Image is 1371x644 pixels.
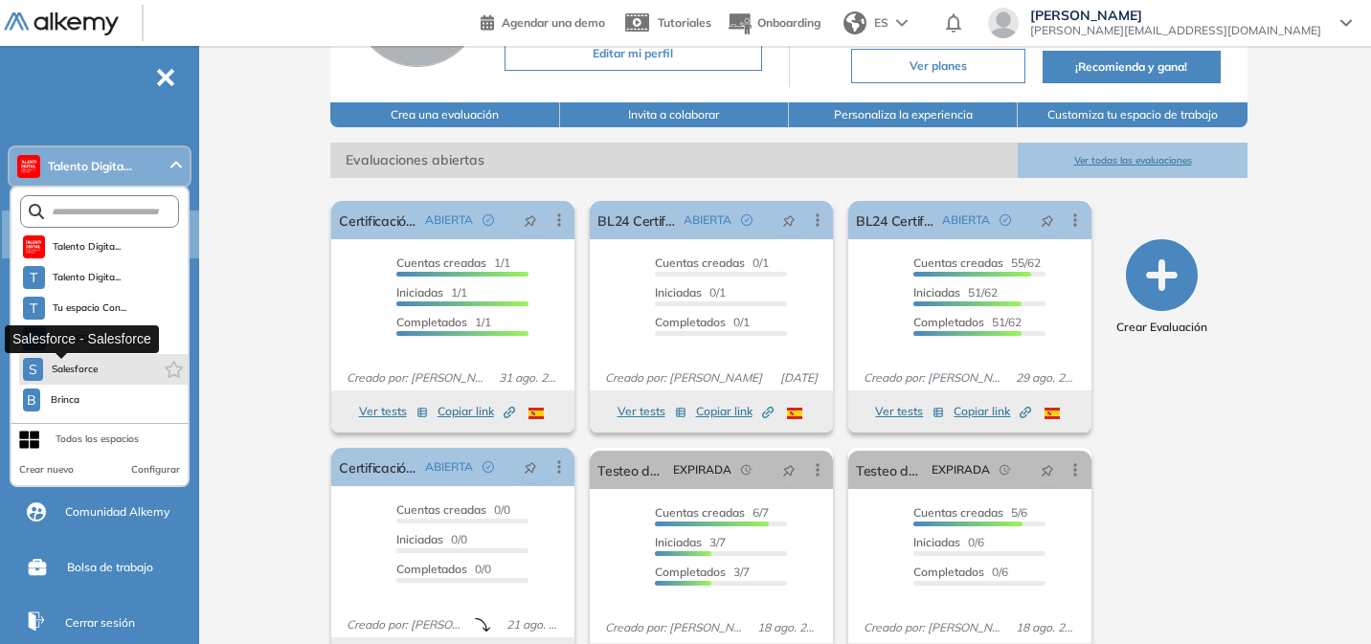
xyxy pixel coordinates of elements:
button: Ver planes [851,49,1025,83]
span: Creado por: [PERSON_NAME] [339,369,491,387]
span: 3/7 [655,565,750,579]
span: 51/62 [913,315,1022,329]
button: pushpin [509,452,551,482]
span: 0/6 [913,565,1008,579]
img: ESP [787,408,802,419]
span: B [27,392,36,408]
div: Salesforce - Salesforce [5,325,159,353]
button: Copiar link [696,400,774,423]
span: ABIERTA [425,211,473,229]
a: BL24 Certificación en Seguridad Cloud [856,201,934,239]
span: pushpin [782,212,796,228]
a: BL24 Certificación en Seguridad en Redes [597,201,676,239]
span: 0/1 [655,285,726,300]
span: Completados [913,565,984,579]
span: Talento Digita... [53,239,122,255]
span: Cuentas creadas [396,502,486,517]
a: Certificación Product Owner - Versión 2 [339,448,417,486]
span: Onboarding [757,15,820,30]
span: 1/1 [396,285,467,300]
span: 0/1 [655,315,750,329]
button: pushpin [509,205,551,235]
a: Testeo de Ingeniería de Datos - Certificación [597,451,665,489]
span: Copiar link [954,403,1031,420]
img: ESP [528,408,544,419]
button: Ver tests [875,400,944,423]
button: Crear nuevo [19,462,74,477]
iframe: Chat Widget [1026,422,1371,644]
span: 0/0 [396,532,467,546]
span: 18 ago. 2025 [1008,619,1084,636]
span: EXPIRADA [932,461,990,478]
span: Agendar una demo [502,15,605,30]
span: Completados [655,565,726,579]
button: ¡Recomienda y gana! [1043,51,1221,83]
a: Certificación DevOps v2 [339,201,417,239]
span: Iniciadas [396,285,443,300]
span: [PERSON_NAME] [1030,8,1321,23]
span: check-circle [483,214,494,226]
span: Copiar link [696,403,774,420]
button: Crear Evaluación [1116,239,1207,336]
button: Copiar link [438,400,515,423]
span: [DATE] [773,369,825,387]
button: Editar mi perfil [505,36,761,71]
span: pushpin [1041,212,1054,228]
button: Invita a colaborar [560,102,789,127]
span: Completados [913,315,984,329]
button: Personaliza la experiencia [789,102,1018,127]
span: Creado por: [PERSON_NAME] [856,619,1008,636]
span: Cerrar sesión [65,614,135,632]
span: Iniciadas [655,285,702,300]
div: Widget de chat [1026,422,1371,644]
button: pushpin [768,205,810,235]
span: 5/6 [913,505,1027,520]
button: pushpin [1026,205,1068,235]
span: T [30,300,37,316]
span: Cuentas creadas [655,505,745,520]
span: Iniciadas [655,535,702,549]
button: Ver tests [359,400,428,423]
a: Agendar una demo [481,10,605,33]
span: Talento Digita... [53,270,122,285]
div: Todos los espacios [56,432,139,447]
span: EXPIRADA [673,461,731,478]
button: Copiar link [954,400,1031,423]
button: Crea una evaluación [330,102,559,127]
img: https://assets.alkemy.org/workspaces/620/d203e0be-08f6-444b-9eae-a92d815a506f.png [21,159,36,174]
span: Comunidad Alkemy [65,503,169,521]
span: field-time [741,464,753,476]
span: 0/6 [913,535,984,549]
span: Tu espacio Con... [53,300,127,316]
span: 29 ago. 2025 [1008,369,1084,387]
span: pushpin [524,212,537,228]
span: Evaluaciones abiertas [330,143,1018,178]
span: 21 ago. 2025 [499,616,567,633]
span: 3/7 [655,535,726,549]
span: [PERSON_NAME][EMAIL_ADDRESS][DOMAIN_NAME] [1030,23,1321,38]
span: Completados [396,562,467,576]
span: Cuentas creadas [655,255,745,270]
span: Copiar link [438,403,515,420]
span: Crear Evaluación [1116,319,1207,336]
span: check-circle [1000,214,1011,226]
span: Bolsa de trabajo [67,559,153,576]
span: 0/0 [396,502,510,517]
span: Cuentas creadas [913,255,1003,270]
span: 31 ago. 2025 [491,369,567,387]
img: Logo [4,12,119,36]
span: Cuentas creadas [913,505,1003,520]
span: Completados [396,315,467,329]
span: S [29,362,37,377]
span: Talento Digita... [48,159,132,174]
span: ABIERTA [684,211,731,229]
span: Iniciadas [913,535,960,549]
span: Creado por: [PERSON_NAME] [339,616,475,633]
a: Testeo de Arq Cloud - Certificación [856,451,924,489]
span: pushpin [524,459,537,475]
button: Configurar [131,462,180,477]
span: check-circle [483,461,494,473]
span: ES [874,14,888,32]
span: ABIERTA [425,458,473,476]
span: 51/62 [913,285,998,300]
